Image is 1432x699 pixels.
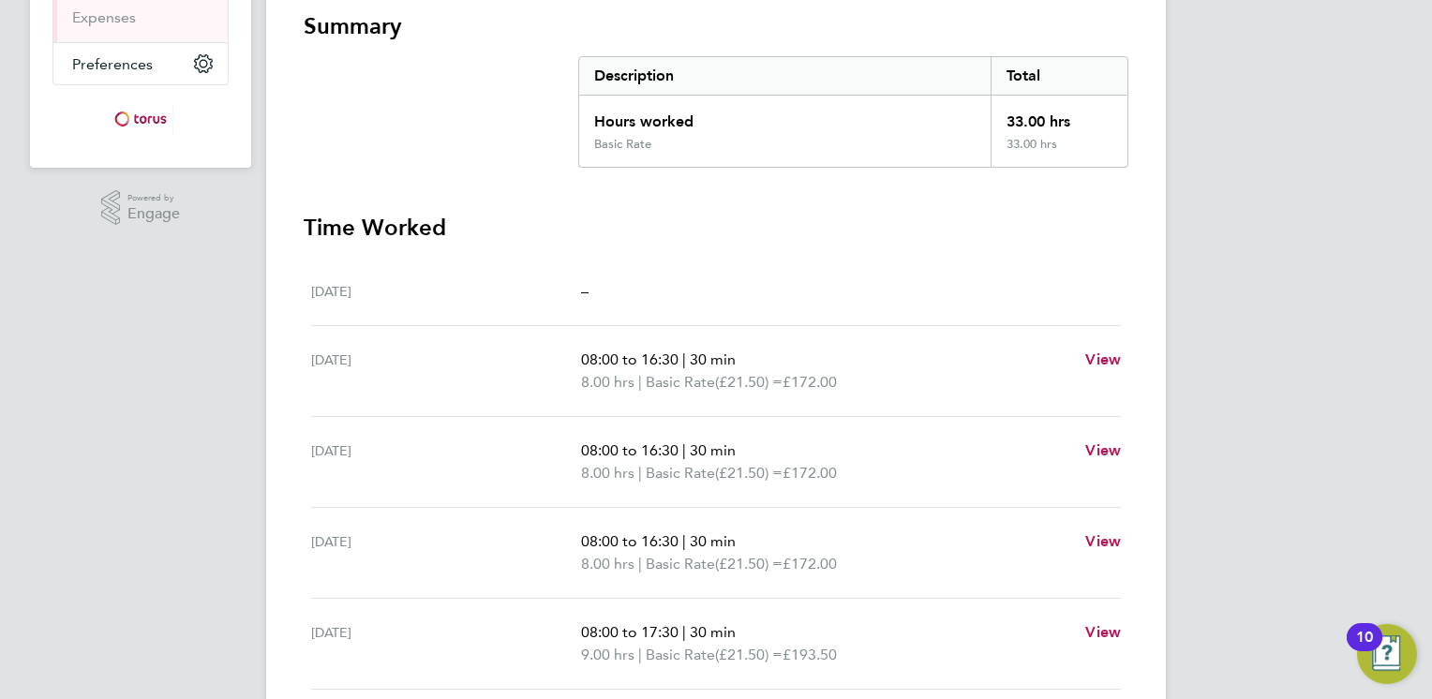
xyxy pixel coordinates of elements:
div: Basic Rate [594,137,651,152]
span: 08:00 to 16:30 [581,532,679,550]
span: 8.00 hrs [581,555,634,573]
a: Go to home page [52,104,229,134]
span: | [638,646,642,663]
div: [DATE] [311,280,581,303]
span: Engage [127,206,180,222]
span: | [638,464,642,482]
span: View [1085,350,1121,368]
span: 08:00 to 16:30 [581,441,679,459]
span: £172.00 [783,464,837,482]
span: £172.00 [783,555,837,573]
a: Expenses [72,8,136,26]
div: Description [579,57,991,95]
span: (£21.50) = [715,646,783,663]
span: | [682,350,686,368]
div: 33.00 hrs [991,137,1127,167]
a: Powered byEngage [101,190,181,226]
span: 8.00 hrs [581,373,634,391]
span: 9.00 hrs [581,646,634,663]
span: | [682,623,686,641]
span: View [1085,532,1121,550]
span: 08:00 to 17:30 [581,623,679,641]
span: 30 min [690,350,736,368]
span: Preferences [72,55,153,73]
span: 8.00 hrs [581,464,634,482]
span: 30 min [690,623,736,641]
span: | [638,373,642,391]
a: View [1085,621,1121,644]
span: £172.00 [783,373,837,391]
span: (£21.50) = [715,464,783,482]
div: 10 [1356,637,1373,662]
span: Powered by [127,190,180,206]
a: View [1085,530,1121,553]
div: [DATE] [311,439,581,484]
div: Total [991,57,1127,95]
div: [DATE] [311,530,581,575]
a: View [1085,349,1121,371]
div: Hours worked [579,96,991,137]
span: £193.50 [783,646,837,663]
h3: Time Worked [304,213,1128,243]
span: Basic Rate [646,644,715,666]
button: Preferences [53,43,228,84]
a: View [1085,439,1121,462]
span: Basic Rate [646,462,715,484]
span: | [682,532,686,550]
div: 33.00 hrs [991,96,1127,137]
span: | [638,555,642,573]
span: – [581,282,589,300]
div: Summary [578,56,1128,168]
span: Basic Rate [646,371,715,394]
span: (£21.50) = [715,555,783,573]
span: View [1085,623,1121,641]
span: Basic Rate [646,553,715,575]
button: Open Resource Center, 10 new notifications [1357,624,1417,684]
span: | [682,441,686,459]
span: (£21.50) = [715,373,783,391]
span: 30 min [690,441,736,459]
div: [DATE] [311,621,581,666]
span: 08:00 to 16:30 [581,350,679,368]
div: [DATE] [311,349,581,394]
h3: Summary [304,11,1128,41]
span: View [1085,441,1121,459]
span: 30 min [690,532,736,550]
img: torus-logo-retina.png [108,104,173,134]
